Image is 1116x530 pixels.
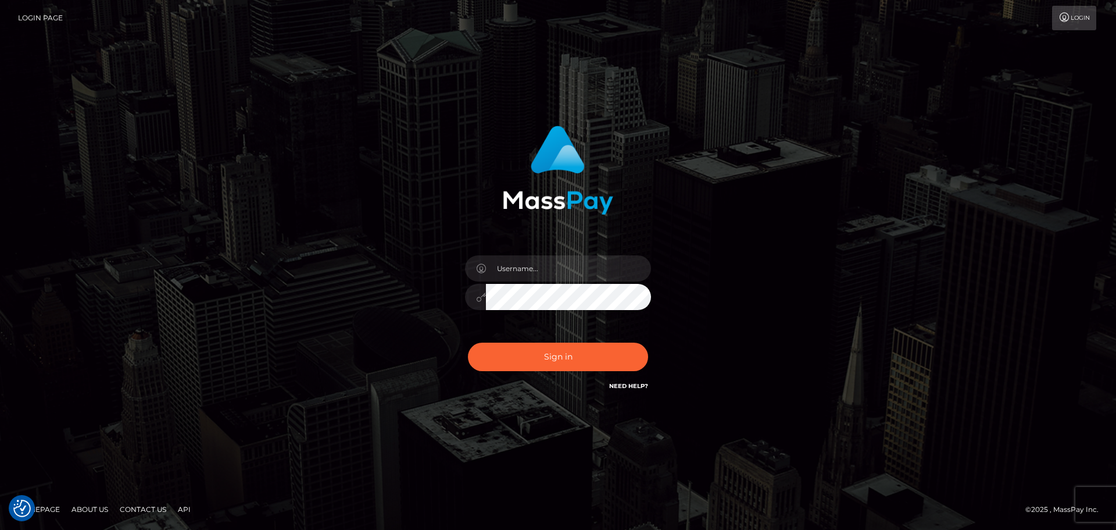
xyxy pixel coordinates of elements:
[503,126,613,215] img: MassPay Login
[486,255,651,282] input: Username...
[173,500,195,518] a: API
[609,382,648,390] a: Need Help?
[13,500,65,518] a: Homepage
[1052,6,1096,30] a: Login
[468,343,648,371] button: Sign in
[1025,503,1107,516] div: © 2025 , MassPay Inc.
[18,6,63,30] a: Login Page
[13,500,31,517] img: Revisit consent button
[115,500,171,518] a: Contact Us
[13,500,31,517] button: Consent Preferences
[67,500,113,518] a: About Us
